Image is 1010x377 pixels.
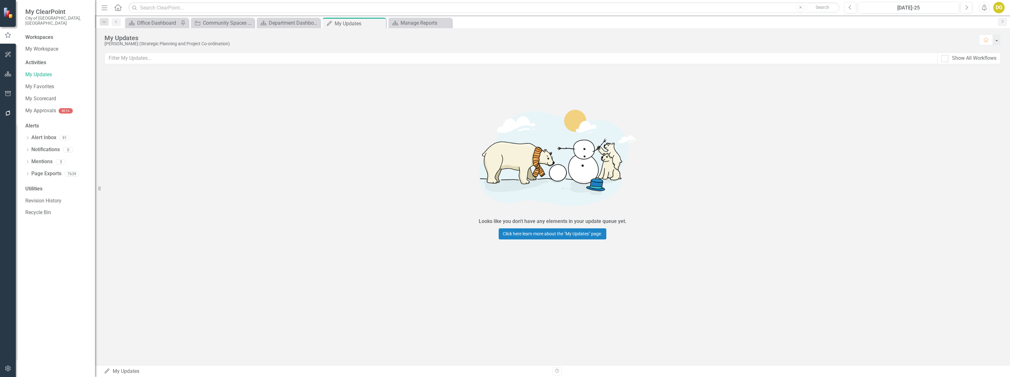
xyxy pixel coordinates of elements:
[31,170,61,177] a: Page Exports
[806,3,838,12] button: Search
[104,53,937,64] input: Filter My Updates...
[401,19,450,27] div: Manage Reports
[128,2,840,13] input: Search ClearPoint...
[25,59,89,66] div: Activities
[25,8,89,15] span: My ClearPoint
[137,19,179,27] div: Office Dashboard
[63,147,73,152] div: 0
[458,98,647,216] img: Getting started
[390,19,450,27] a: Manage Reports
[952,55,996,62] div: Show All Workflows
[25,34,53,41] div: Workspaces
[25,15,89,26] small: City of [GEOGRAPHIC_DATA], [GEOGRAPHIC_DATA]
[3,7,14,18] img: ClearPoint Strategy
[499,228,606,239] a: Click here learn more about the "My Updates" page.
[25,46,89,53] a: My Workspace
[25,197,89,205] a: Revision History
[335,20,384,28] div: My Updates
[59,108,73,114] div: BETA
[104,34,973,41] div: My Updates
[25,95,89,102] a: My Scorecard
[860,4,957,12] div: [DATE]-25
[193,19,253,27] a: Community Spaces Plan
[56,159,66,164] div: 5
[104,41,973,46] div: [PERSON_NAME] (Strategic Planning and Project Co-ordination)
[25,107,56,114] a: My Approvals
[25,185,89,193] div: Utilities
[25,71,89,78] a: My Updates
[203,19,253,27] div: Community Spaces Plan
[65,171,79,176] div: 7639
[25,209,89,216] a: Recycle Bin
[816,5,829,10] span: Search
[479,218,627,225] div: Looks like you don't have any elements in your update queue yet.
[25,122,89,130] div: Alerts
[258,19,319,27] a: Department Dashboard
[31,146,60,153] a: Notifications
[127,19,179,27] a: Office Dashboard
[993,2,1005,13] button: DG
[104,368,548,375] div: My Updates
[60,135,70,140] div: 91
[31,158,53,165] a: Mentions
[25,83,89,90] a: My Favorites
[31,134,56,141] a: Alert Inbox
[269,19,319,27] div: Department Dashboard
[858,2,959,13] button: [DATE]-25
